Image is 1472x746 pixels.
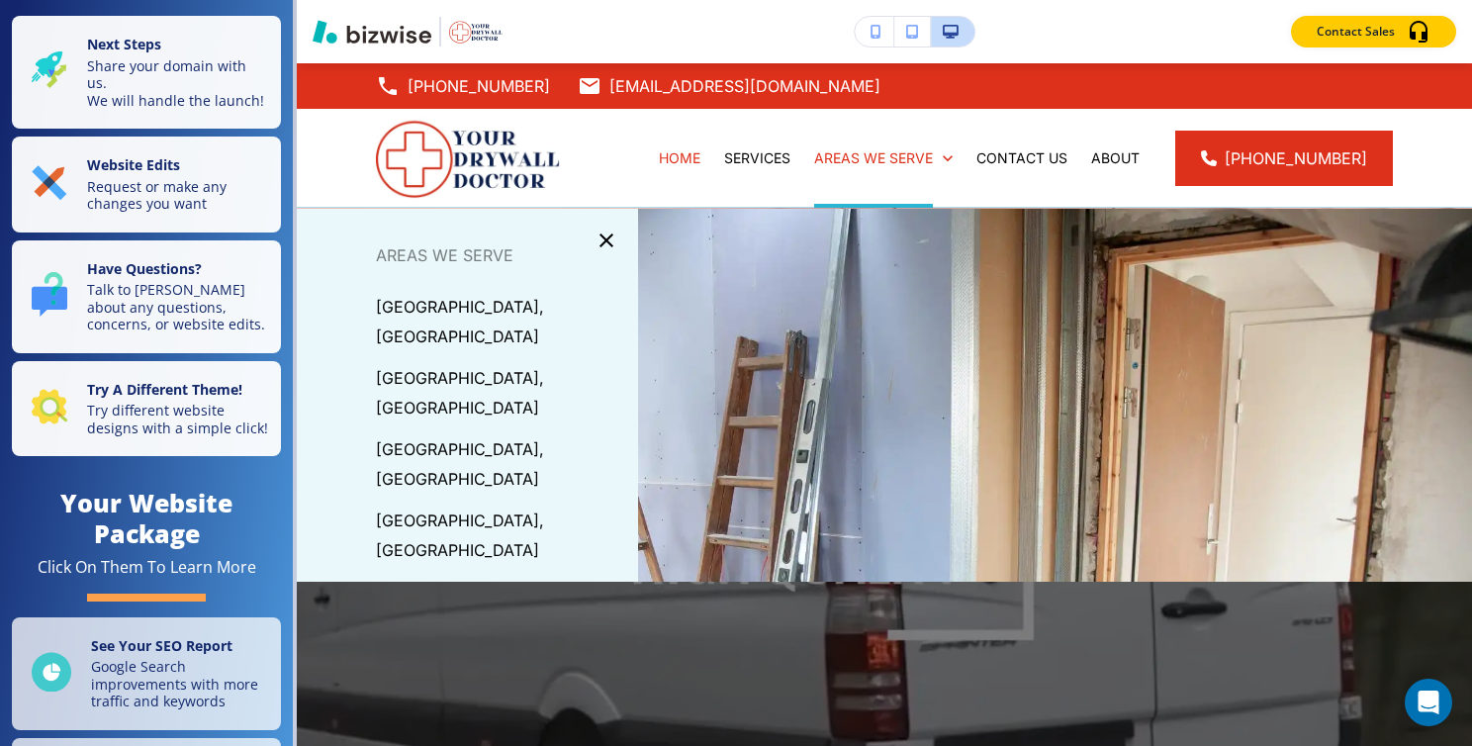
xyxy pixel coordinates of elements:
[1291,16,1456,47] button: Contact Sales
[976,148,1067,168] p: CONTACT US
[87,281,269,333] p: Talk to [PERSON_NAME] about any questions, concerns, or website edits.
[376,292,622,351] p: [GEOGRAPHIC_DATA], [GEOGRAPHIC_DATA]
[814,148,933,168] p: AREAS WE SERVE
[1225,146,1367,170] span: [PHONE_NUMBER]
[91,658,269,710] p: Google Search improvements with more traffic and keywords
[376,506,622,565] p: [GEOGRAPHIC_DATA], [GEOGRAPHIC_DATA]
[659,148,700,168] p: HOME
[449,20,503,44] img: Your Logo
[724,148,790,168] p: SERVICES
[313,20,431,44] img: Bizwise Logo
[12,617,281,730] a: See Your SEO ReportGoogle Search improvements with more traffic and keywords
[87,155,180,174] strong: Website Edits
[376,434,622,494] p: [GEOGRAPHIC_DATA], [GEOGRAPHIC_DATA]
[91,636,232,655] strong: See Your SEO Report
[12,488,281,549] h4: Your Website Package
[12,16,281,129] button: Next StepsShare your domain with us.We will handle the launch!
[609,71,880,101] p: [EMAIL_ADDRESS][DOMAIN_NAME]
[376,363,622,422] p: [GEOGRAPHIC_DATA], [GEOGRAPHIC_DATA]
[1405,679,1452,726] div: Open Intercom Messenger
[38,557,256,578] div: Click On Them To Learn More
[87,57,269,110] p: Share your domain with us. We will handle the launch!
[87,402,269,436] p: Try different website designs with a simple click!
[408,71,550,101] p: [PHONE_NUMBER]
[12,137,281,233] button: Website EditsRequest or make any changes you want
[1091,148,1140,168] p: ABOUT
[376,577,622,636] p: [GEOGRAPHIC_DATA], [GEOGRAPHIC_DATA]
[87,380,242,399] strong: Try A Different Theme!
[297,240,638,270] p: AREAS WE SERVE
[87,259,202,278] strong: Have Questions?
[1317,23,1395,41] p: Contact Sales
[87,35,161,53] strong: Next Steps
[87,178,269,213] p: Request or make any changes you want
[12,361,281,457] button: Try A Different Theme!Try different website designs with a simple click!
[376,116,561,199] img: Your Drywall Doctor
[12,240,281,353] button: Have Questions?Talk to [PERSON_NAME] about any questions, concerns, or website edits.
